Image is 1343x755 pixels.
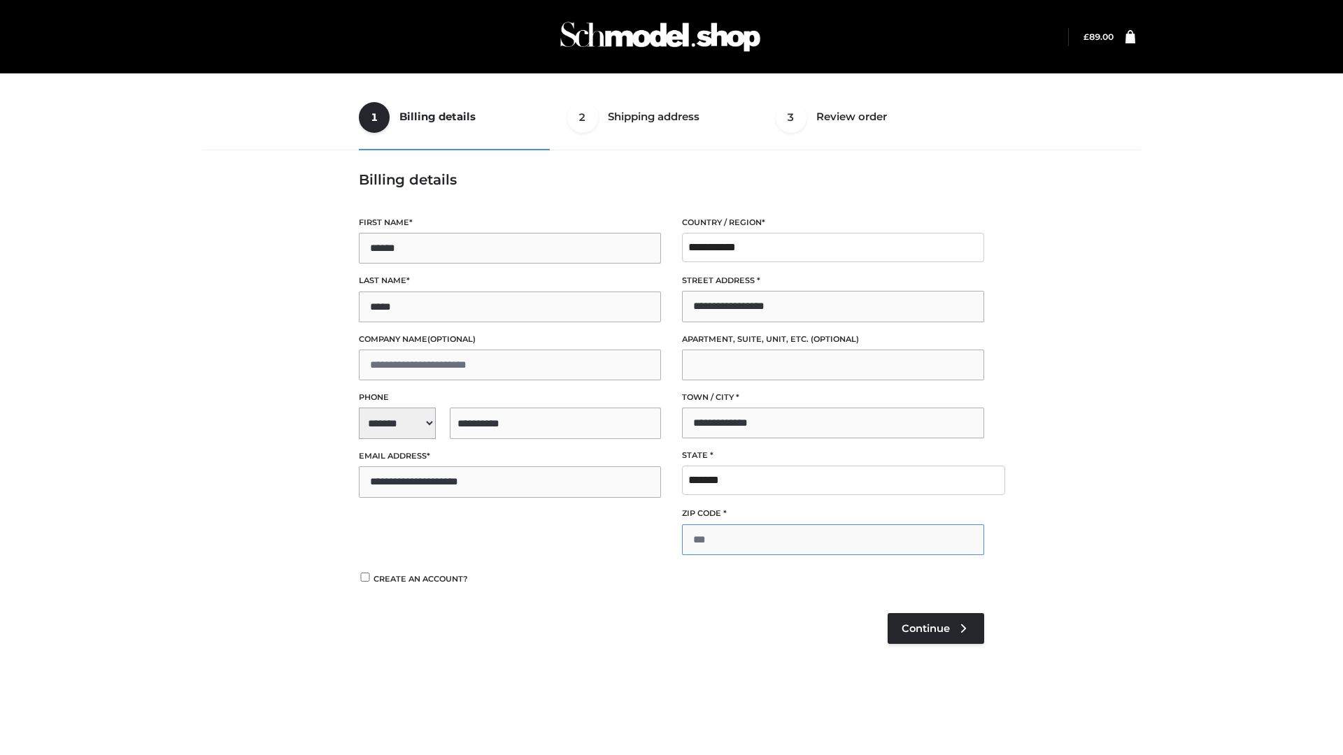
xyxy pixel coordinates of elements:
label: Street address [682,274,984,287]
input: Create an account? [359,573,371,582]
span: Continue [902,622,950,635]
label: Town / City [682,391,984,404]
label: Last name [359,274,661,287]
bdi: 89.00 [1083,31,1114,42]
img: Schmodel Admin 964 [555,9,765,64]
span: Create an account? [374,574,468,584]
label: Email address [359,450,661,463]
label: Apartment, suite, unit, etc. [682,333,984,346]
a: Continue [888,613,984,644]
h3: Billing details [359,171,984,188]
label: Company name [359,333,661,346]
span: (optional) [811,334,859,344]
label: Phone [359,391,661,404]
label: Country / Region [682,216,984,229]
label: First name [359,216,661,229]
label: ZIP Code [682,507,984,520]
label: State [682,449,984,462]
span: (optional) [427,334,476,344]
span: £ [1083,31,1089,42]
a: £89.00 [1083,31,1114,42]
